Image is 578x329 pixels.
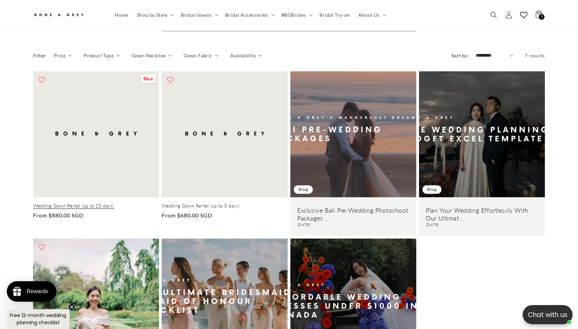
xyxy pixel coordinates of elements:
span: Availability [230,52,256,59]
summary: Search [486,8,501,23]
h2: Filter: [33,52,47,59]
span: Gown Fabric [184,52,212,59]
a: Exclusive Bali Pre-Wedding Photoshoot Packages ... [297,206,409,223]
span: About Us [358,12,380,18]
summary: Shop by Style [133,8,177,22]
span: Shop by Style [137,12,168,18]
summary: About Us [354,8,389,22]
span: Bridal Gowns [181,12,212,18]
summary: Price [54,52,72,59]
label: Sort by: [451,53,469,58]
span: 7 results [525,53,545,58]
a: Plan Your Wedding Effortlessly With Our Ultimat... [426,206,538,223]
summary: Availability (0 selected) [230,52,262,59]
button: Add to wishlist [163,73,177,87]
span: Free 12-month wedding planning checklist [10,312,67,326]
a: Wedding Gown Rental (up to 20 days) [33,203,159,209]
a: Wedding Gown Rental (up to 5 days) [162,203,288,209]
span: Home [115,12,129,18]
summary: #BGBrides [277,8,315,22]
span: 3 [541,14,543,20]
span: Price [54,52,66,59]
span: Bridal Accessories [225,12,268,18]
button: Add to wishlist [35,240,48,254]
span: Bridal Try-on [319,12,350,18]
p: Chat with us [523,310,573,320]
a: Bone and Grey Bridal [31,7,104,23]
summary: Bridal Accessories [221,8,277,22]
div: Rewards [27,288,48,295]
summary: Product Type (0 selected) [84,52,119,59]
button: Add to wishlist [35,73,48,87]
summary: Bridal Gowns [177,8,221,22]
summary: Gown Neckline (0 selected) [132,52,172,59]
img: Bone and Grey Bridal [33,10,84,21]
summary: Gown Fabric (0 selected) [184,52,218,59]
a: Home [111,8,133,22]
span: Product Type [84,52,114,59]
span: Gown Neckline [132,52,166,59]
div: Free 12-month wedding planning checklistClose teaser [7,309,70,329]
a: Bridal Try-on [315,8,354,22]
button: Open chatbox [523,305,573,324]
span: #BGBrides [281,12,306,18]
button: Close teaser [68,304,75,311]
